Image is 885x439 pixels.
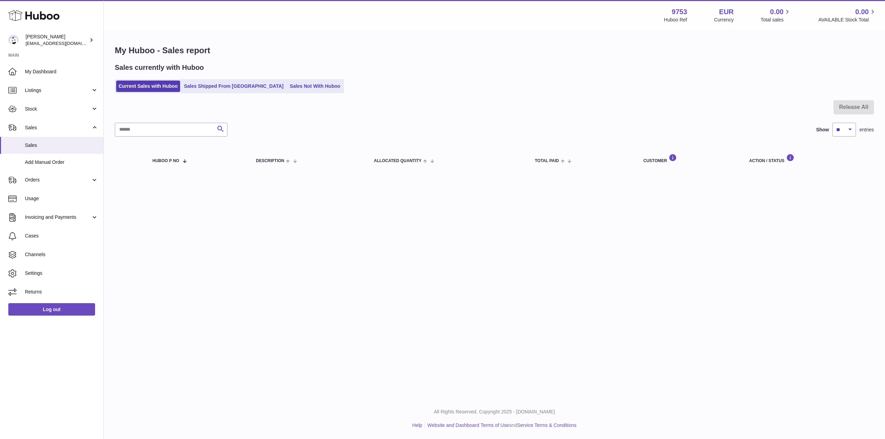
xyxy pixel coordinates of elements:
[26,34,88,47] div: [PERSON_NAME]
[535,159,559,163] span: Total paid
[152,159,179,163] span: Huboo P no
[517,422,577,428] a: Service Terms & Conditions
[855,7,869,17] span: 0.00
[25,270,98,277] span: Settings
[25,214,91,221] span: Invoicing and Payments
[256,159,284,163] span: Description
[749,154,867,163] div: Action / Status
[761,7,791,23] a: 0.00 Total sales
[664,17,687,23] div: Huboo Ref
[115,63,204,72] h2: Sales currently with Huboo
[109,409,879,415] p: All Rights Reserved. Copyright 2025 - [DOMAIN_NAME]
[25,159,98,166] span: Add Manual Order
[714,17,734,23] div: Currency
[25,233,98,239] span: Cases
[25,177,91,183] span: Orders
[761,17,791,23] span: Total sales
[25,106,91,112] span: Stock
[25,251,98,258] span: Channels
[25,124,91,131] span: Sales
[425,422,576,429] li: and
[818,17,877,23] span: AVAILABLE Stock Total
[859,127,874,133] span: entries
[25,68,98,75] span: My Dashboard
[412,422,422,428] a: Help
[181,81,286,92] a: Sales Shipped From [GEOGRAPHIC_DATA]
[115,45,874,56] h1: My Huboo - Sales report
[116,81,180,92] a: Current Sales with Huboo
[643,154,735,163] div: Customer
[770,7,784,17] span: 0.00
[25,195,98,202] span: Usage
[374,159,422,163] span: ALLOCATED Quantity
[818,7,877,23] a: 0.00 AVAILABLE Stock Total
[25,142,98,149] span: Sales
[719,7,734,17] strong: EUR
[427,422,509,428] a: Website and Dashboard Terms of Use
[26,40,102,46] span: [EMAIL_ADDRESS][DOMAIN_NAME]
[672,7,687,17] strong: 9753
[816,127,829,133] label: Show
[25,87,91,94] span: Listings
[25,289,98,295] span: Returns
[287,81,343,92] a: Sales Not With Huboo
[8,35,19,45] img: info@welovenoni.com
[8,303,95,316] a: Log out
